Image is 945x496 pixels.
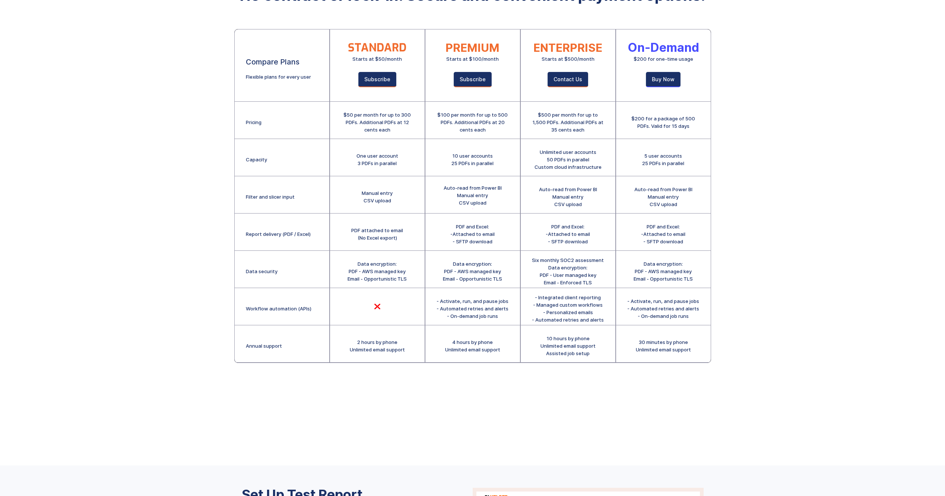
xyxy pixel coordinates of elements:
div: Filter and slicer input [246,193,295,200]
div: - Integrated client reporting - Managed custom workflows - Personalized emails - Automated retrie... [532,294,604,323]
a: Subscribe [454,72,492,87]
div: $200 for a package of 500 PDFs. Valid for 15 days [627,115,700,130]
a: Subscribe [358,72,396,87]
div: Manual entry CSV upload [362,189,393,204]
div: PDF and Excel: -Attached to email - SFTP download [450,223,495,245]
div: PDF attached to email (No Excel export) [351,227,403,241]
div: 2 hours by phone Unlimited email support [350,338,405,353]
div: 30 minutes by phone Unlimited email support [636,338,691,353]
div: 4 hours by phone Unlimited email support [445,338,500,353]
div: - Activate, run, and pause jobs - Automated retries and alerts - On-demand job runs [437,297,508,320]
div: PDF and Excel: -Attached to email - SFTP download [641,223,685,245]
a: Buy Now [646,72,681,87]
div: Compare Plans [246,58,299,66]
div: Auto-read from Power BI Manual entry CSV upload [539,186,597,208]
div: PREMIUM [445,44,500,51]
div: $500 per month for up to 1,500 PDFs. Additional PDFs at 35 cents each [532,111,604,133]
div: Pricing [246,119,261,126]
div: Auto-read from Power BI Manual entry CSV upload [634,186,692,208]
div: Annual support [246,342,282,350]
div: Data encryption: PDF - AWS managed key Email - Opportunistic TLS [443,260,502,282]
div: - Activate, run, and pause jobs - Automated retries and alerts - On-demand job runs [627,297,699,320]
div: On-Demand [628,44,699,51]
div: Data security [246,268,278,275]
div: Report delivery (PDF / Excel) [246,230,311,238]
div: Flexible plans for every user [246,73,311,80]
div: Capacity [246,156,267,163]
div: Starts at $50/month [352,55,402,63]
div:  [374,303,381,310]
div: One user account 3 PDFs in parallel [356,152,398,167]
div: 5 user accounts 25 PDFs in parallel [642,152,684,167]
div: Six monthly SOC2 assessment Data encryption: PDF - User managed key Email - Enforced TLS [532,256,604,286]
div: ENTERPRISE [533,44,602,51]
div: $100 per month for up to 500 PDFs. Additional PDFs at 20 cents each [437,111,509,133]
div: $200 for one-time usage [634,55,693,63]
div: STANDARD [348,44,406,51]
div: Unlimited user accounts 50 PDFs in parallel Custom cloud infrastructure [535,148,602,171]
div: Starts at $100/month [446,55,499,63]
div: 10 hours by phone Unlimited email support Assisted job setup [540,335,596,357]
div: $50 per month for up to 300 PDFs. Additional PDFs at 12 cents each [341,111,413,133]
div: PDF and Excel: -Attached to email - SFTP download [546,223,590,245]
div: Auto-read from Power BI Manual entry CSV upload [444,184,502,206]
div: Workflow automation (APIs) [246,305,311,312]
div: Data encryption: PDF - AWS managed key Email - Opportunistic TLS [348,260,407,282]
div: Starts at $500/month [542,55,594,63]
div: Data encryption: PDF - AWS managed key Email - Opportunistic TLS [634,260,693,282]
div: 10 user accounts 25 PDFs in parallel [451,152,494,167]
a: Contact Us [548,72,588,87]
